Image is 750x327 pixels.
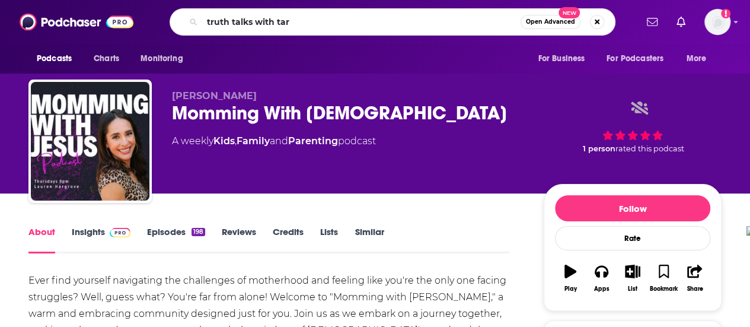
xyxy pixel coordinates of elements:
[615,144,684,153] span: rated this podcast
[141,50,183,67] span: Monitoring
[202,12,521,31] input: Search podcasts, credits, & more...
[147,226,205,253] a: Episodes198
[172,134,376,148] div: A weekly podcast
[594,285,609,293] div: Apps
[355,226,384,253] a: Similar
[648,257,679,300] button: Bookmark
[650,285,678,293] div: Bookmark
[31,82,149,201] img: Momming With Jesus
[599,47,681,70] button: open menu
[273,226,304,253] a: Credits
[288,135,338,147] a: Parenting
[132,47,198,70] button: open menu
[20,11,133,33] img: Podchaser - Follow, Share and Rate Podcasts
[583,144,615,153] span: 1 person
[558,7,580,18] span: New
[237,135,270,147] a: Family
[704,9,730,35] img: User Profile
[538,50,585,67] span: For Business
[687,50,707,67] span: More
[270,135,288,147] span: and
[555,226,710,250] div: Rate
[555,195,710,221] button: Follow
[617,257,648,300] button: List
[28,226,55,253] a: About
[687,285,703,293] div: Share
[679,257,710,300] button: Share
[172,90,257,101] span: [PERSON_NAME]
[607,50,663,67] span: For Podcasters
[222,226,256,253] a: Reviews
[86,47,126,70] a: Charts
[678,47,722,70] button: open menu
[72,226,130,253] a: InsightsPodchaser Pro
[521,15,580,29] button: Open AdvancedNew
[586,257,617,300] button: Apps
[704,9,730,35] button: Show profile menu
[170,8,615,36] div: Search podcasts, credits, & more...
[526,19,575,25] span: Open Advanced
[544,90,722,164] div: 1 personrated this podcast
[94,50,119,67] span: Charts
[555,257,586,300] button: Play
[672,12,690,32] a: Show notifications dropdown
[192,228,205,236] div: 198
[721,9,730,18] svg: Add a profile image
[28,47,87,70] button: open menu
[37,50,72,67] span: Podcasts
[704,9,730,35] span: Logged in as amandawoods
[235,135,237,147] span: ,
[529,47,599,70] button: open menu
[628,285,637,293] div: List
[110,228,130,237] img: Podchaser Pro
[320,226,338,253] a: Lists
[564,285,577,293] div: Play
[642,12,662,32] a: Show notifications dropdown
[213,135,235,147] a: Kids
